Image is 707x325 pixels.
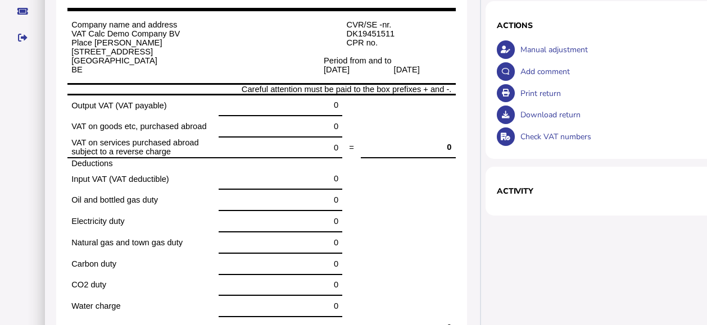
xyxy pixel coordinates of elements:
[71,301,214,310] p: Water charge
[334,100,338,109] span: 0
[324,56,451,65] p: Period from and to
[394,65,452,74] p: [DATE]
[223,85,452,94] p: Careful attention must be paid to the box prefixes + and -.
[71,56,214,65] p: [GEOGRAPHIC_DATA]
[334,301,338,310] span: 0
[497,62,515,81] button: Make a comment in the activity log.
[11,26,34,49] button: Sign out
[497,106,515,124] button: Download return
[497,127,515,146] button: Check VAT numbers on return.
[71,259,214,268] p: Carbon duty
[71,175,214,184] p: Input VAT (VAT deductible)
[71,65,214,74] p: BE
[497,84,515,103] button: Open printable view of return.
[334,238,338,247] span: 0
[347,143,357,152] p: =
[71,101,214,110] p: Output VAT (VAT payable)
[334,174,338,183] span: 0
[334,122,338,131] span: 0
[334,280,338,289] span: 0
[71,20,214,29] p: Company name and address
[324,65,386,74] p: [DATE]
[347,38,452,47] p: CPR no.
[334,143,338,152] span: 0
[71,159,214,168] p: Deductions
[71,238,214,247] p: Natural gas and town gas duty
[497,40,515,59] button: Make an adjustment to this return.
[447,143,451,152] b: 0
[334,195,338,204] span: 0
[71,122,214,131] p: VAT on goods etc, purchased abroad
[71,217,214,226] p: Electricity duty
[71,38,214,56] p: Place [PERSON_NAME] [STREET_ADDRESS]
[347,29,452,38] p: DK19451511
[334,217,338,226] span: 0
[71,195,214,204] p: Oil and bottled gas duty
[71,29,214,38] p: VAT Calc Demo Company BV
[71,280,214,289] p: CO2 duty
[347,20,452,29] p: CVR/SE -nr.
[334,259,338,268] span: 0
[71,138,214,156] p: VAT on services purchased abroad subject to a reverse charge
